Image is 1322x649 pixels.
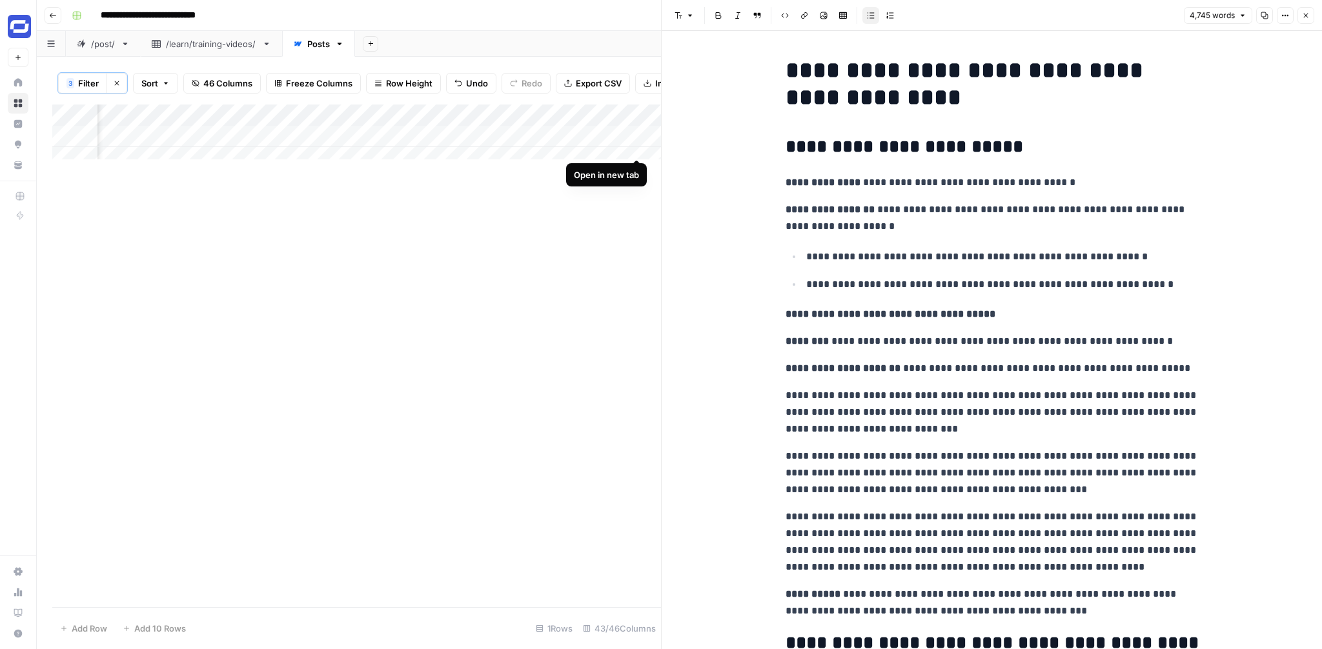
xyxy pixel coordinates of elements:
[68,78,72,88] span: 3
[115,618,194,639] button: Add 10 Rows
[8,93,28,114] a: Browse
[466,77,488,90] span: Undo
[502,73,551,94] button: Redo
[141,31,282,57] a: /learn/training-videos/
[8,72,28,93] a: Home
[386,77,432,90] span: Row Height
[78,77,99,90] span: Filter
[286,77,352,90] span: Freeze Columns
[203,77,252,90] span: 46 Columns
[556,73,630,94] button: Export CSV
[141,77,158,90] span: Sort
[366,73,441,94] button: Row Height
[576,77,622,90] span: Export CSV
[8,134,28,155] a: Opportunities
[1190,10,1235,21] span: 4,745 words
[72,622,107,635] span: Add Row
[522,77,542,90] span: Redo
[574,168,639,181] div: Open in new tab
[8,15,31,38] img: Synthesia Logo
[635,73,710,94] button: Import CSV
[91,37,116,50] div: /post/
[52,618,115,639] button: Add Row
[58,73,107,94] button: 3Filter
[8,561,28,582] a: Settings
[8,603,28,623] a: Learning Hub
[8,623,28,644] button: Help + Support
[183,73,261,94] button: 46 Columns
[66,31,141,57] a: /post/
[307,37,330,50] div: Posts
[133,73,178,94] button: Sort
[8,155,28,175] a: Your Data
[282,31,355,57] a: Posts
[531,618,578,639] div: 1 Rows
[66,78,74,88] div: 3
[8,582,28,603] a: Usage
[266,73,361,94] button: Freeze Columns
[8,10,28,43] button: Workspace: Synthesia
[134,622,186,635] span: Add 10 Rows
[8,114,28,134] a: Insights
[446,73,496,94] button: Undo
[578,618,661,639] div: 43/46 Columns
[1184,7,1252,24] button: 4,745 words
[166,37,257,50] div: /learn/training-videos/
